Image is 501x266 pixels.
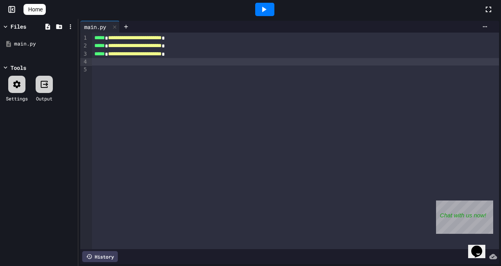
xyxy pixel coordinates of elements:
[80,34,88,42] div: 1
[80,50,88,58] div: 3
[436,200,493,234] iframe: chat widget
[11,22,26,31] div: Files
[80,21,120,33] div: main.py
[11,64,26,72] div: Tools
[14,40,75,48] div: main.py
[468,235,493,258] iframe: chat widget
[80,23,110,31] div: main.py
[23,4,46,15] a: Home
[80,42,88,50] div: 2
[28,5,43,13] span: Home
[80,66,88,74] div: 5
[36,95,52,102] div: Output
[6,95,28,102] div: Settings
[82,251,118,262] div: History
[80,58,88,66] div: 4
